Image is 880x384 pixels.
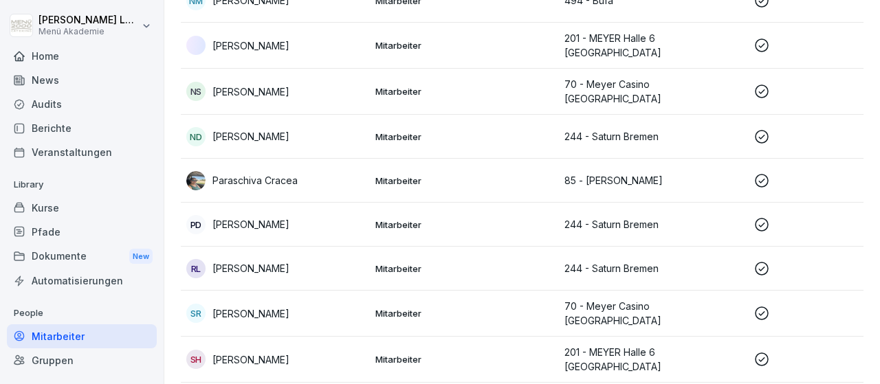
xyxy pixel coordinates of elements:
[7,244,157,269] a: DokumenteNew
[375,174,553,187] p: Mitarbeiter
[375,39,553,52] p: Mitarbeiter
[375,307,553,319] p: Mitarbeiter
[212,217,289,231] p: [PERSON_NAME]
[186,350,206,369] div: SH
[38,27,139,36] p: Menü Akademie
[212,173,298,188] p: Paraschiva Cracea
[7,116,157,140] a: Berichte
[129,249,153,264] div: New
[7,348,157,372] a: Gruppen
[186,36,206,55] img: f1tbc6wi2iupdqs30hmhz1xx.png
[564,129,742,144] p: 244 - Saturn Bremen
[7,220,157,244] a: Pfade
[7,302,157,324] p: People
[7,324,157,348] a: Mitarbeiter
[375,85,553,98] p: Mitarbeiter
[212,129,289,144] p: [PERSON_NAME]
[186,215,206,234] div: PD
[564,217,742,231] p: 244 - Saturn Bremen
[186,127,206,146] div: ND
[212,306,289,321] p: [PERSON_NAME]
[212,352,289,367] p: [PERSON_NAME]
[375,131,553,143] p: Mitarbeiter
[186,82,206,101] div: NS
[7,196,157,220] a: Kurse
[186,171,206,190] img: fwspzg4misds28vwvzhyjgjh.png
[7,140,157,164] a: Veranstaltungen
[564,261,742,275] p: 244 - Saturn Bremen
[375,262,553,275] p: Mitarbeiter
[564,345,742,374] p: 201 - MEYER Halle 6 [GEOGRAPHIC_DATA]
[564,173,742,188] p: 85 - [PERSON_NAME]
[7,68,157,92] a: News
[212,38,289,53] p: [PERSON_NAME]
[7,174,157,196] p: Library
[212,84,289,99] p: [PERSON_NAME]
[7,244,157,269] div: Dokumente
[212,261,289,275] p: [PERSON_NAME]
[564,31,742,60] p: 201 - MEYER Halle 6 [GEOGRAPHIC_DATA]
[564,299,742,328] p: 70 - Meyer Casino [GEOGRAPHIC_DATA]
[186,259,206,278] div: RL
[564,77,742,106] p: 70 - Meyer Casino [GEOGRAPHIC_DATA]
[375,218,553,231] p: Mitarbeiter
[7,92,157,116] a: Audits
[38,14,139,26] p: [PERSON_NAME] Lechler
[375,353,553,365] p: Mitarbeiter
[7,269,157,293] a: Automatisierungen
[7,44,157,68] a: Home
[186,304,206,323] div: SR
